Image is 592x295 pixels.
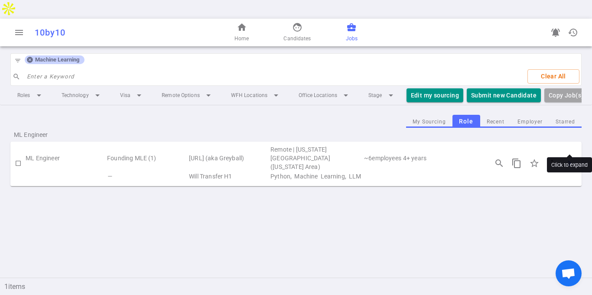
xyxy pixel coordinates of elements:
[402,145,480,171] td: Experience
[106,171,188,182] td: Flags
[508,155,525,172] button: Copy this job's short summary. For full job description, use 3 dots -> Copy Long JD
[32,56,83,63] span: Machine Learning
[10,145,26,182] td: Check to Select for Matching
[224,88,288,103] li: WFH Locations
[234,22,249,43] a: Home
[292,22,303,32] span: face
[525,154,543,172] div: Click to Starred
[511,158,522,169] span: content_copy
[407,88,463,103] button: Edit my sourcing
[55,88,110,103] li: Technology
[10,88,51,103] li: Roles
[188,145,270,171] td: [URL] (aka Greyball)
[283,22,311,43] a: Candidates
[452,115,480,128] button: Role
[406,116,452,128] button: My Sourcing
[14,27,24,38] span: menu
[14,57,21,64] span: filter_list
[549,116,582,128] button: Starred
[283,34,311,43] span: Candidates
[363,145,402,171] td: 6 | Employee Count
[556,260,582,286] div: Open chat
[511,116,549,128] button: Employer
[568,27,578,38] span: history
[188,171,270,182] td: Visa
[564,24,582,41] button: Open history
[13,73,20,81] span: search
[467,88,541,103] button: Submit new Candidate
[10,24,28,41] button: Open menu
[527,69,579,84] button: Clear All
[234,34,249,43] span: Home
[550,27,561,38] span: notifications_active
[547,157,592,172] div: Click to expand
[106,145,188,171] td: Founding MLE (1)
[480,116,511,128] button: Recent
[491,155,508,172] button: Open job engagements details
[547,24,564,41] a: Go to see announcements
[35,27,194,38] div: 10by10
[346,34,358,43] span: Jobs
[107,173,112,180] i: —
[270,171,480,182] td: Technical Skills Python, Machine Learning, LLM
[113,88,151,103] li: Visa
[346,22,358,43] a: Jobs
[26,171,106,182] td: My Sourcing
[346,22,357,32] span: business_center
[361,88,403,103] li: Stage
[494,158,504,169] span: search_insights
[14,130,125,139] span: ML Engineer
[237,22,247,32] span: home
[155,88,221,103] li: Remote Options
[270,145,363,171] td: Remote | New York City (New York Area)
[292,88,358,103] li: Office Locations
[26,145,106,171] td: ML Engineer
